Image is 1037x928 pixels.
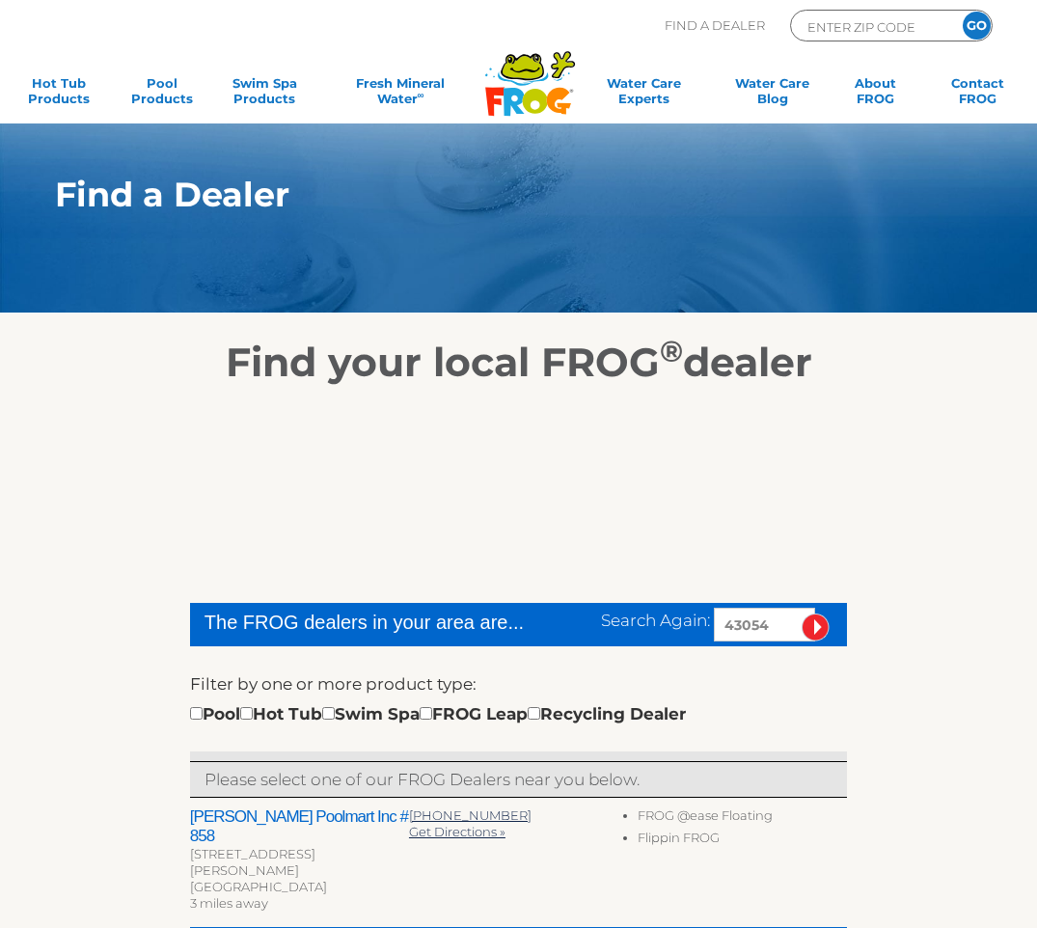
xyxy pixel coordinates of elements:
a: PoolProducts [122,75,202,114]
h2: Find your local FROG dealer [26,338,1012,386]
a: Get Directions » [409,824,505,839]
a: Swim SpaProducts [225,75,305,114]
input: GO [963,12,991,40]
div: The FROG dealers in your area are... [205,608,526,637]
span: 3 miles away [190,895,268,911]
sup: ® [660,333,683,369]
div: [GEOGRAPHIC_DATA] [190,879,409,895]
p: Please select one of our FROG Dealers near you below. [205,767,832,792]
li: FROG @ease Floating [638,807,847,830]
li: Flippin FROG [638,830,847,852]
input: Submit [802,614,830,641]
label: Filter by one or more product type: [190,671,477,696]
div: Pool Hot Tub Swim Spa FROG Leap Recycling Dealer [190,701,686,726]
h2: [PERSON_NAME] Poolmart Inc # 858 [190,807,409,846]
span: Search Again: [601,611,710,630]
sup: ∞ [418,90,424,100]
div: [STREET_ADDRESS][PERSON_NAME] [190,846,409,879]
a: Hot TubProducts [19,75,99,114]
input: Zip Code Form [805,15,936,38]
a: Water CareExperts [578,75,709,114]
p: Find A Dealer [665,10,765,41]
a: AboutFROG [835,75,915,114]
a: Fresh MineralWater∞ [327,75,473,114]
a: Water CareBlog [732,75,812,114]
a: [PHONE_NUMBER] [409,807,532,823]
h1: Find a Dealer [55,176,914,214]
a: ContactFROG [938,75,1018,114]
